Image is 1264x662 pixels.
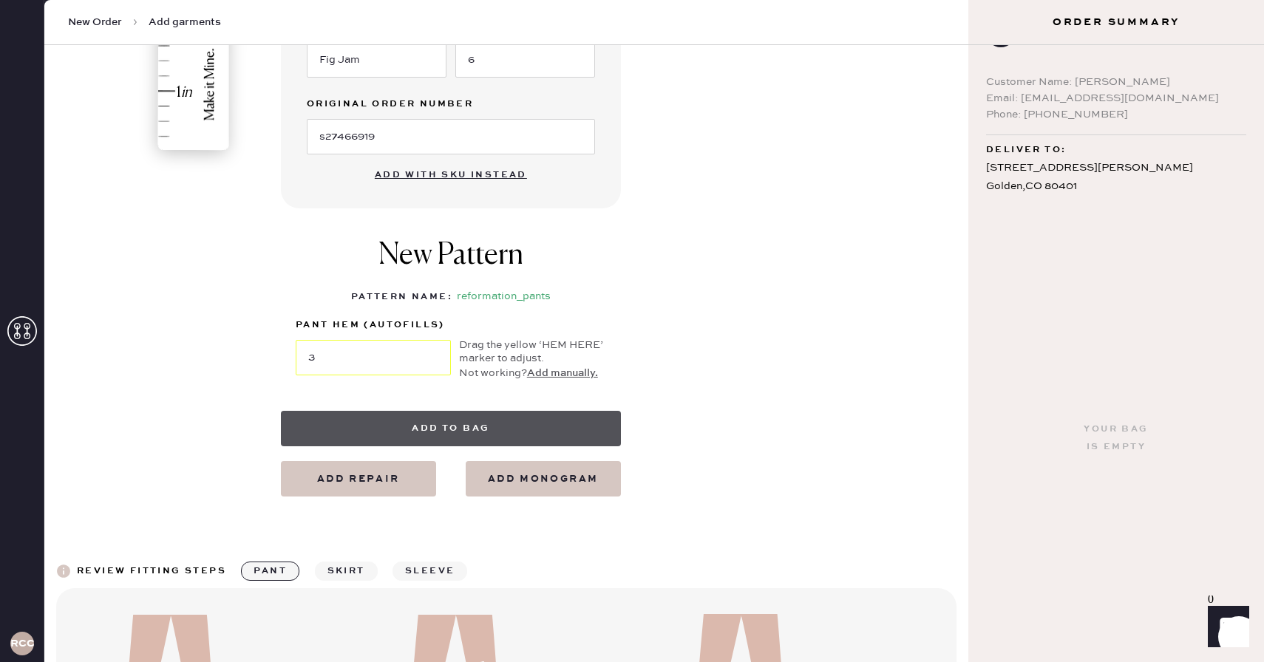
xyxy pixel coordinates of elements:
div: Phone: [PHONE_NUMBER] [986,106,1246,123]
div: Email: [EMAIL_ADDRESS][DOMAIN_NAME] [986,90,1246,106]
input: e.g. 1020304 [307,119,595,154]
label: Original Order Number [307,95,595,113]
iframe: Front Chat [1194,596,1257,659]
div: [STREET_ADDRESS][PERSON_NAME] Golden , CO 80401 [986,159,1246,196]
h1: New Pattern [378,238,523,288]
input: Move the yellow marker! [296,340,451,375]
div: Pattern Name : [351,288,452,306]
button: pant [241,562,299,581]
div: Drag the yellow ‘HEM HERE’ marker to adjust. [459,338,606,365]
button: add monogram [466,461,621,496]
button: sleeve [393,562,467,581]
h3: Order Summary [968,15,1264,30]
button: skirt [315,562,378,581]
div: Your bag is empty [1084,420,1148,456]
button: Add repair [281,461,436,496]
label: pant hem (autofills) [296,316,451,334]
button: Add with SKU instead [366,160,536,190]
div: Review fitting steps [77,562,226,580]
button: Add manually. [527,365,598,381]
span: Add garments [149,15,221,30]
span: New Order [68,15,122,30]
span: Deliver to: [986,141,1066,159]
div: Customer Name: [PERSON_NAME] [986,74,1246,90]
input: e.g. Navy [307,42,446,78]
h3: RCCA [10,638,34,649]
input: e.g. 30R [455,42,595,78]
div: Not working? [459,365,606,381]
button: Add to bag [281,411,621,446]
div: reformation_pants [457,288,551,306]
